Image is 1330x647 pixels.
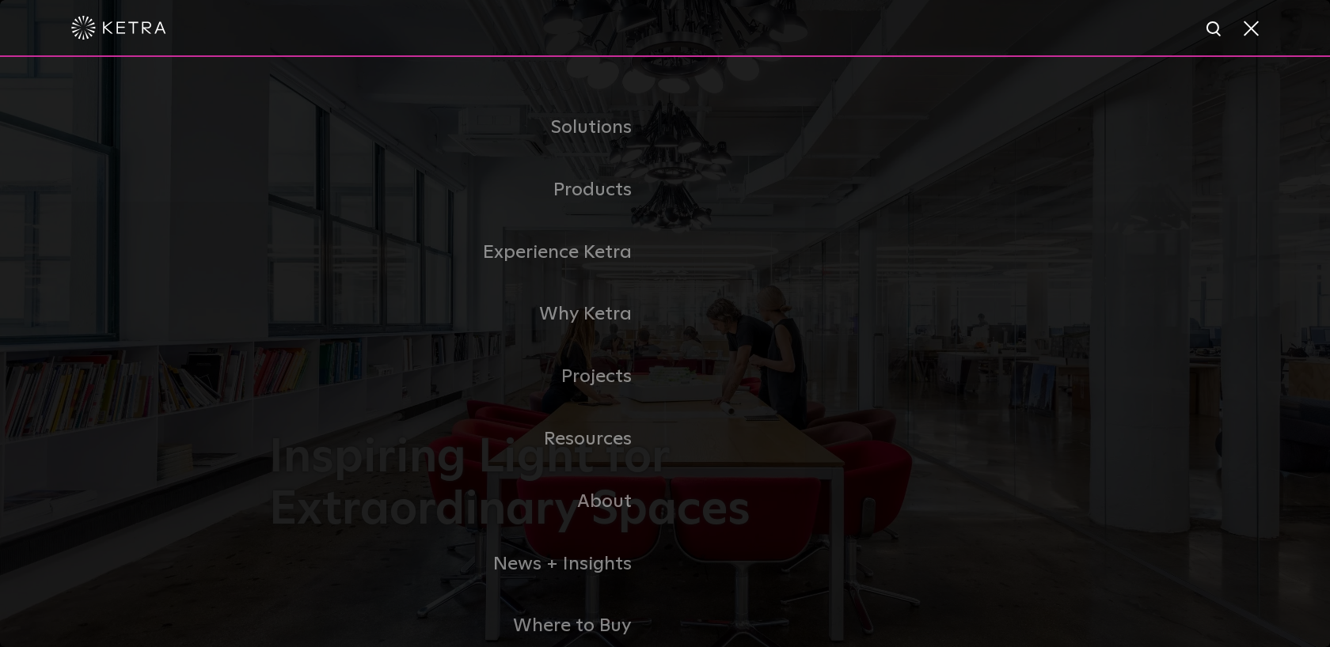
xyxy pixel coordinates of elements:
[269,96,665,159] a: Solutions
[269,159,665,221] a: Products
[269,533,665,596] a: News + Insights
[269,346,665,408] a: Projects
[269,221,665,284] a: Experience Ketra
[269,408,665,471] a: Resources
[71,16,166,40] img: ketra-logo-2019-white
[269,283,665,346] a: Why Ketra
[269,471,665,533] a: About
[1205,20,1225,40] img: search icon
